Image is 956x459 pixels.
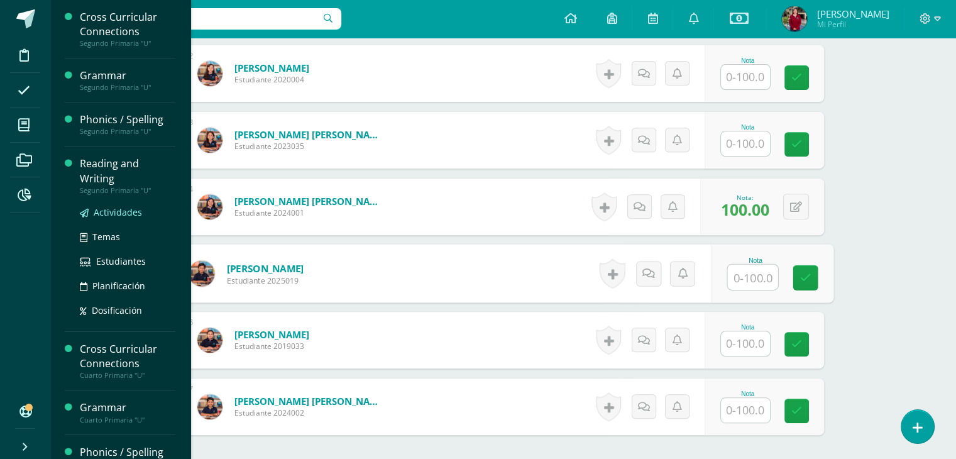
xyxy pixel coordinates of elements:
div: Nota: [721,193,769,202]
a: Actividades [80,205,175,219]
a: Phonics / SpellingSegundo Primaria "U" [80,113,175,136]
span: Estudiante 2019033 [234,341,309,351]
span: Estudiante 2025019 [226,275,304,286]
input: 0-100.0 [721,65,770,89]
div: Grammar [80,401,175,415]
img: c033b6847fc87ae4d46e1d2763ad09cd.png [782,6,807,31]
img: c4205c627430da6adcabf10e47a1d09f.png [197,194,223,219]
div: Nota [720,124,776,131]
div: Nota [720,324,776,331]
span: Estudiantes [96,255,146,267]
div: Grammar [80,69,175,83]
div: Segundo Primaria "U" [80,186,175,195]
img: 89b70c149211adc1b12f5856a3372f45.png [189,260,214,286]
div: Segundo Primaria "U" [80,83,175,92]
a: Cross Curricular ConnectionsCuarto Primaria "U" [80,342,175,380]
span: Planificación [92,280,145,292]
span: Estudiante 2023035 [234,141,385,152]
span: Estudiante 2024001 [234,207,385,218]
span: Dosificación [92,304,142,316]
a: Reading and WritingSegundo Primaria "U" [80,157,175,194]
img: c9e5f53bff96b767a684d52c4893d7e7.png [197,328,223,353]
input: 0-100.0 [721,131,770,156]
span: Estudiante 2024002 [234,407,385,418]
a: Cross Curricular ConnectionsSegundo Primaria "U" [80,10,175,48]
a: GrammarSegundo Primaria "U" [80,69,175,92]
img: da6efdcf7d90384fc0ee1d9d45f1af57.png [197,61,223,86]
div: Nota [727,257,784,263]
a: Temas [80,229,175,244]
input: 0-100.0 [721,398,770,423]
a: [PERSON_NAME] [PERSON_NAME] [234,195,385,207]
div: Reading and Writing [80,157,175,185]
div: Segundo Primaria "U" [80,127,175,136]
div: Cuarto Primaria "U" [80,416,175,424]
div: Segundo Primaria "U" [80,39,175,48]
input: 0-100.0 [727,265,777,290]
span: Actividades [94,206,142,218]
div: Cross Curricular Connections [80,10,175,39]
span: Estudiante 2020004 [234,74,309,85]
span: Mi Perfil [816,19,889,30]
a: [PERSON_NAME] [234,328,309,341]
div: Phonics / Spelling [80,113,175,127]
input: 0-100.0 [721,331,770,356]
a: [PERSON_NAME] [234,62,309,74]
div: Nota [720,390,776,397]
div: Cross Curricular Connections [80,342,175,371]
a: [PERSON_NAME] [PERSON_NAME] [234,128,385,141]
img: 1bb1450a1231c16524838f936c496325.png [197,394,223,419]
span: Temas [92,231,120,243]
span: [PERSON_NAME] [816,8,889,20]
a: GrammarCuarto Primaria "U" [80,401,175,424]
div: Nota [720,57,776,64]
span: 100.00 [721,199,769,220]
a: Planificación [80,279,175,293]
a: Estudiantes [80,254,175,268]
div: Cuarto Primaria "U" [80,371,175,380]
a: [PERSON_NAME] [226,262,304,275]
a: Dosificación [80,303,175,318]
a: [PERSON_NAME] [PERSON_NAME] [234,395,385,407]
img: aadc5ad5d997ab9a9804755ccda57ed9.png [197,128,223,153]
input: Busca un usuario... [58,8,341,30]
